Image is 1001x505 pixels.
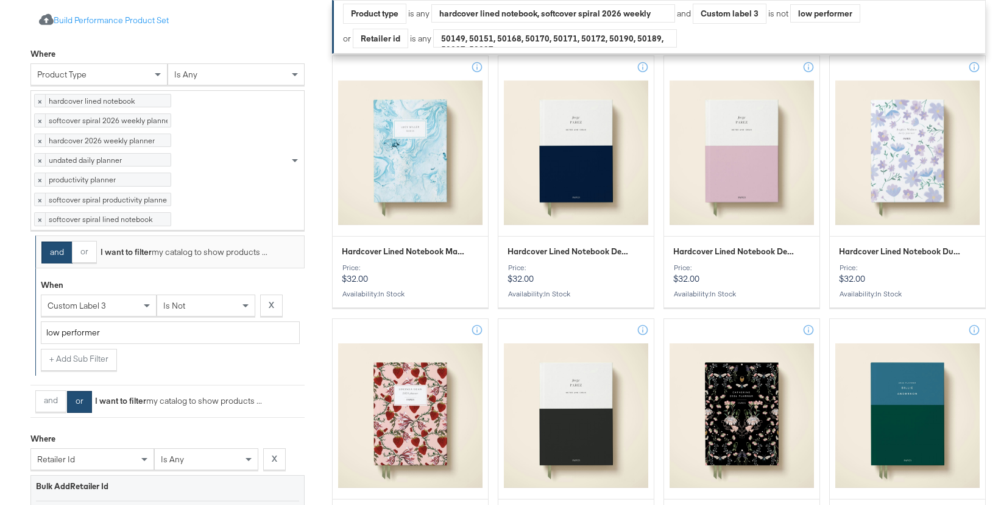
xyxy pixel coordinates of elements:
[673,263,810,272] div: Price:
[41,321,300,344] input: Enter a value for your filter
[101,246,152,257] strong: I want to filter
[30,10,177,32] button: Build Performance Product Set
[35,173,46,185] span: ×
[508,290,645,298] div: Availability :
[839,263,976,284] p: $32.00
[406,8,431,20] div: is any
[508,263,645,284] p: $32.00
[41,279,63,291] div: When
[693,4,766,23] div: Custom label 3
[875,289,902,298] span: in stock
[343,29,677,49] div: or
[35,95,46,107] span: ×
[72,241,97,263] button: or
[97,246,267,258] div: my catalog to show products ...
[35,213,46,225] span: ×
[710,289,736,298] span: in stock
[35,193,46,206] span: ×
[839,246,963,257] span: Hardcover Lined Notebook Dusky Ramblers - Purple
[766,8,790,20] div: is not
[37,69,87,80] span: product type
[174,69,197,80] span: is any
[49,115,177,125] div: softcover spiral 2026 weekly planner
[260,295,283,317] button: X
[41,349,117,371] button: + Add Sub Filter
[677,4,860,24] div: and
[163,300,185,311] span: is not
[353,29,408,48] div: Retailer id
[269,299,274,311] strong: X
[378,289,405,298] span: in stock
[41,242,73,263] button: and
[49,195,177,204] div: softcover spiral productivity planner
[839,263,976,272] div: Price:
[272,453,277,465] strong: X
[508,263,645,272] div: Price:
[35,134,46,146] span: ×
[342,263,479,284] p: $32.00
[49,174,177,184] div: productivity planner
[49,135,177,145] div: hardcover 2026 weekly planner
[432,4,674,23] div: hardcover lined notebook, softcover spiral 2026 weekly planner, hardcover 2026 weekly planner, un...
[263,448,286,470] button: X
[30,48,55,60] div: Where
[839,290,976,298] div: Availability :
[49,96,177,106] div: hardcover lined notebook
[342,246,465,257] span: Hardcover Lined Notebook Marble - Blue
[342,263,479,272] div: Price:
[342,290,479,298] div: Availability :
[91,395,262,407] div: my catalog to show products ...
[36,481,299,492] div: Bulk Add Retailer Id
[434,29,676,48] div: 50149, 50151, 50168, 50170, 50171, 50172, 50190, 50189, 50397, 50397
[673,246,797,257] span: Hardcover Lined Notebook Demi - Pink
[673,263,810,284] p: $32.00
[67,391,92,413] button: or
[35,114,46,126] span: ×
[37,454,75,465] span: retailer id
[48,300,106,311] span: custom label 3
[49,155,177,165] div: undated daily planner
[30,433,55,445] div: Where
[35,390,66,412] button: and
[408,33,433,45] div: is any
[35,154,46,166] span: ×
[344,4,406,23] div: Product type
[508,246,631,257] span: Hardcover Lined Notebook Demi - Blue
[161,454,184,465] span: is any
[673,290,810,298] div: Availability :
[49,214,177,224] div: softcover spiral lined notebook
[544,289,570,298] span: in stock
[791,4,860,23] div: low performer
[95,395,146,406] strong: I want to filter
